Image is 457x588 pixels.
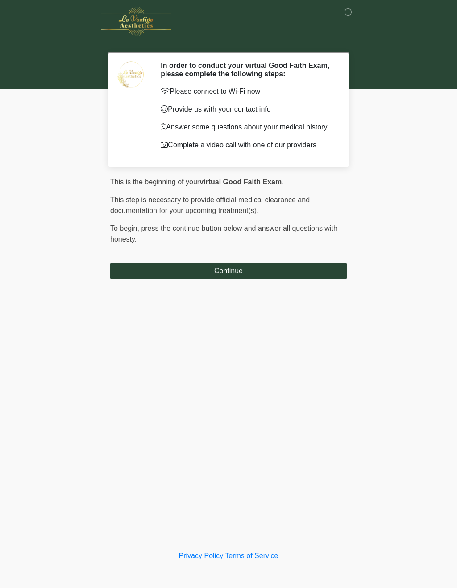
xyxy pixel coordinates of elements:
span: press the continue button below and answer all questions with honesty. [110,225,337,243]
a: | [223,552,225,559]
img: Le Vestige Aesthetics Logo [101,7,171,36]
p: Please connect to Wi-Fi now [161,86,333,97]
p: Complete a video call with one of our providers [161,140,333,150]
p: Provide us with your contact info [161,104,333,115]
button: Continue [110,263,347,279]
p: Answer some questions about your medical history [161,122,333,133]
a: Terms of Service [225,552,278,559]
span: To begin, [110,225,141,232]
h2: In order to conduct your virtual Good Faith Exam, please complete the following steps: [161,61,333,78]
span: This is the beginning of your [110,178,199,186]
span: This step is necessary to provide official medical clearance and documentation for your upcoming ... [110,196,310,214]
img: Agent Avatar [117,61,144,88]
a: Privacy Policy [179,552,224,559]
span: . [282,178,283,186]
strong: virtual Good Faith Exam [199,178,282,186]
